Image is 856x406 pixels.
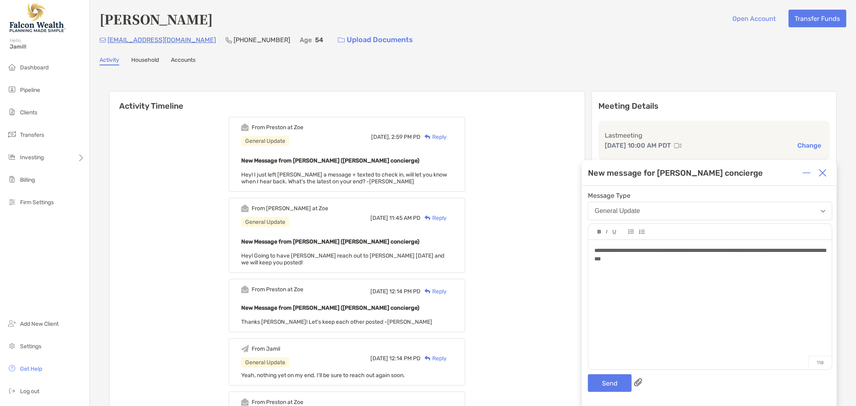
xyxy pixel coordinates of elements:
img: Open dropdown arrow [821,210,826,213]
img: dashboard icon [7,62,17,72]
div: From [PERSON_NAME] at Zoe [252,205,328,212]
img: Event icon [241,286,249,293]
span: Billing [20,177,35,183]
span: Hey! Going to have [PERSON_NAME] reach out to [PERSON_NAME] [DATE] and we will keep you posted! [241,252,444,266]
img: Reply icon [425,215,431,221]
img: Reply icon [425,289,431,294]
div: General Update [241,136,289,146]
div: Reply [421,133,447,141]
a: Household [131,57,159,65]
span: 12:14 PM PD [389,288,421,295]
a: Activity [100,57,119,65]
img: Editor control icon [628,229,634,234]
img: Event icon [241,124,249,131]
span: [DATE] [370,288,388,295]
button: Change [795,141,823,150]
span: Transfers [20,132,44,138]
p: 118 [808,356,832,369]
button: Open Account [726,10,782,27]
p: Age [300,35,312,45]
img: Email Icon [100,38,106,43]
span: Pipeline [20,87,40,93]
span: Get Help [20,365,42,372]
div: From Jamil [252,345,280,352]
b: New Message from [PERSON_NAME] ([PERSON_NAME] concierge) [241,238,419,245]
span: 12:14 PM PD [389,355,421,362]
span: Add New Client [20,321,59,327]
span: Yeah, nothing yet on my end. I'll be sure to reach out again soon. [241,372,405,379]
a: Accounts [171,57,195,65]
img: Falcon Wealth Planning Logo [10,3,66,32]
div: New message for [PERSON_NAME] concierge [588,168,763,178]
button: Send [588,374,632,392]
span: Thanks [PERSON_NAME]! Let's keep each other posted -[PERSON_NAME] [241,319,432,325]
p: [DATE] 10:00 AM PDT [605,140,671,150]
span: [DATE] [370,215,388,221]
div: Reply [421,287,447,296]
img: Editor control icon [639,229,645,234]
img: paperclip attachments [634,378,642,386]
h6: Activity Timeline [110,91,585,111]
b: New Message from [PERSON_NAME] ([PERSON_NAME] concierge) [241,304,419,311]
img: Phone Icon [226,37,232,43]
p: Last meeting [605,130,823,140]
div: General Update [241,217,289,227]
img: get-help icon [7,363,17,373]
p: [EMAIL_ADDRESS][DOMAIN_NAME] [108,35,216,45]
span: Dashboard [20,64,49,71]
img: communication type [674,142,681,149]
button: Transfer Funds [789,10,846,27]
img: button icon [338,37,345,43]
img: Event icon [241,205,249,212]
img: Expand or collapse [803,169,811,177]
img: firm-settings icon [7,197,17,207]
img: billing icon [7,175,17,184]
div: Reply [421,214,447,222]
span: Jamil! [10,43,85,50]
img: logout icon [7,386,17,396]
span: 2:59 PM PD [391,134,421,140]
img: add_new_client icon [7,319,17,328]
img: pipeline icon [7,85,17,94]
img: Editor control icon [606,230,608,234]
p: [PHONE_NUMBER] [234,35,290,45]
img: Reply icon [425,134,431,140]
div: Reply [421,354,447,363]
div: From Preston at Zoe [252,124,303,131]
img: Editor control icon [598,230,601,234]
span: Settings [20,343,41,350]
span: Clients [20,109,37,116]
img: Event icon [241,345,249,353]
div: General Update [241,357,289,367]
p: Meeting Details [598,101,830,111]
span: Investing [20,154,44,161]
img: settings icon [7,341,17,351]
span: Message Type [588,192,832,199]
span: 11:45 AM PD [389,215,421,221]
h4: [PERSON_NAME] [100,10,213,28]
img: Reply icon [425,356,431,361]
img: transfers icon [7,130,17,139]
div: From Preston at Zoe [252,286,303,293]
b: New Message from [PERSON_NAME] ([PERSON_NAME] concierge) [241,157,419,164]
span: Hey! I just left [PERSON_NAME] a message + texted to check in, will let you know when I hear back... [241,171,447,185]
img: clients icon [7,107,17,117]
div: From Preston at Zoe [252,399,303,406]
img: Close [819,169,827,177]
img: investing icon [7,152,17,162]
img: Event icon [241,398,249,406]
span: Log out [20,388,39,395]
span: [DATE] [370,355,388,362]
img: Editor control icon [612,230,616,234]
span: Firm Settings [20,199,54,206]
a: Upload Documents [333,31,418,49]
p: 54 [315,35,323,45]
span: [DATE], [371,134,390,140]
div: General Update [595,207,640,215]
button: General Update [588,202,832,220]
